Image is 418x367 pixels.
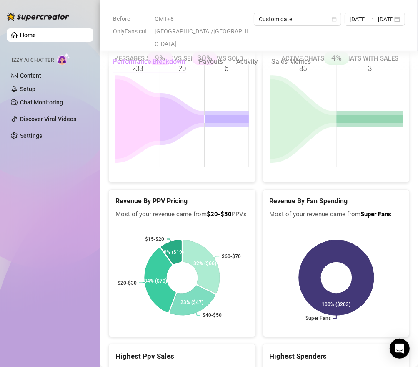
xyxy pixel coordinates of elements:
[259,13,336,25] span: Custom date
[378,15,393,24] input: End date
[145,236,164,242] text: $15-$20
[118,280,137,286] text: $20-$30
[113,13,150,38] span: Before OnlyFans cut
[270,196,403,206] h5: Revenue By Fan Spending
[12,56,54,64] span: Izzy AI Chatter
[115,351,249,362] div: Highest Ppv Sales
[368,16,375,23] span: to
[115,210,249,220] span: Most of your revenue came from PPVs
[270,210,403,220] span: Most of your revenue came from
[332,17,337,22] span: calendar
[390,339,410,359] div: Open Intercom Messenger
[350,15,364,24] input: Start date
[155,13,249,50] span: GMT+8 [GEOGRAPHIC_DATA]/[GEOGRAPHIC_DATA]
[236,57,258,67] div: Activity
[20,116,76,122] a: Discover Viral Videos
[199,57,223,67] div: Payouts
[20,86,35,92] a: Setup
[207,210,232,218] b: $20-$30
[20,132,42,139] a: Settings
[20,32,36,38] a: Home
[115,196,249,206] h5: Revenue By PPV Pricing
[305,316,331,321] text: Super Fans
[113,57,185,67] div: Performance Breakdown
[361,210,392,218] b: Super Fans
[57,53,70,65] img: AI Chatter
[203,313,222,319] text: $40-$50
[7,13,69,21] img: logo-BBDzfeDw.svg
[20,72,41,79] a: Content
[270,351,403,362] div: Highest Spenders
[368,16,375,23] span: swap-right
[222,253,241,259] text: $60-$70
[271,57,311,67] div: Sales Metrics
[20,99,63,106] a: Chat Monitoring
